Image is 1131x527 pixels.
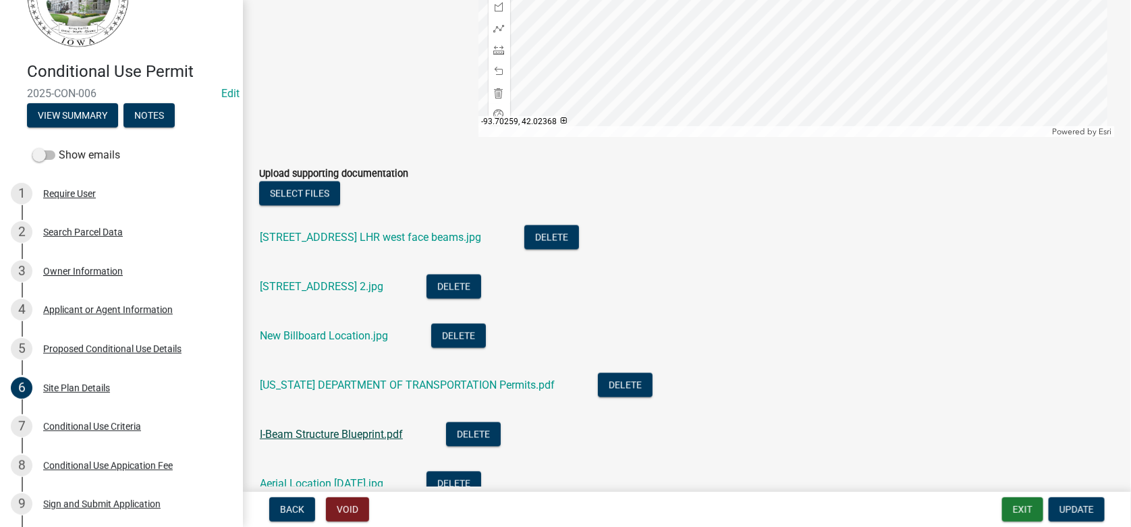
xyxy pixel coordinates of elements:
[431,324,486,348] button: Delete
[11,493,32,515] div: 9
[326,497,369,522] button: Void
[43,344,182,354] div: Proposed Conditional Use Details
[43,461,173,470] div: Conditional Use Appication Fee
[11,299,32,321] div: 4
[43,189,96,198] div: Require User
[260,428,403,441] a: I-Beam Structure Blueprint.pdf
[27,111,118,121] wm-modal-confirm: Summary
[43,499,161,509] div: Sign and Submit Application
[11,377,32,399] div: 6
[260,379,555,391] a: [US_STATE] DEPARTMENT OF TRANSPORTATION Permits.pdf
[431,331,486,343] wm-modal-confirm: Delete Document
[260,477,383,490] a: Aerial Location [DATE].jpg
[11,416,32,437] div: 7
[43,267,123,276] div: Owner Information
[524,232,579,245] wm-modal-confirm: Delete Document
[221,87,240,100] wm-modal-confirm: Edit Application Number
[260,280,383,293] a: [STREET_ADDRESS] 2.jpg
[259,169,408,179] label: Upload supporting documentation
[27,62,232,82] h4: Conditional Use Permit
[43,227,123,237] div: Search Parcel Data
[27,103,118,128] button: View Summary
[123,111,175,121] wm-modal-confirm: Notes
[598,380,653,393] wm-modal-confirm: Delete Document
[123,103,175,128] button: Notes
[426,275,481,299] button: Delete
[11,260,32,282] div: 3
[446,429,501,442] wm-modal-confirm: Delete Document
[446,422,501,447] button: Delete
[1049,126,1115,137] div: Powered by
[1099,127,1111,136] a: Esri
[43,383,110,393] div: Site Plan Details
[43,305,173,314] div: Applicant or Agent Information
[11,183,32,204] div: 1
[1002,497,1043,522] button: Exit
[32,147,120,163] label: Show emails
[524,225,579,250] button: Delete
[11,455,32,476] div: 8
[426,472,481,496] button: Delete
[43,422,141,431] div: Conditional Use Criteria
[598,373,653,397] button: Delete
[260,329,388,342] a: New Billboard Location.jpg
[260,231,481,244] a: [STREET_ADDRESS] LHR west face beams.jpg
[280,504,304,515] span: Back
[11,338,32,360] div: 5
[426,478,481,491] wm-modal-confirm: Delete Document
[27,87,216,100] span: 2025-CON-006
[11,221,32,243] div: 2
[1049,497,1105,522] button: Update
[426,281,481,294] wm-modal-confirm: Delete Document
[1059,504,1094,515] span: Update
[221,87,240,100] a: Edit
[259,182,340,206] button: Select files
[269,497,315,522] button: Back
